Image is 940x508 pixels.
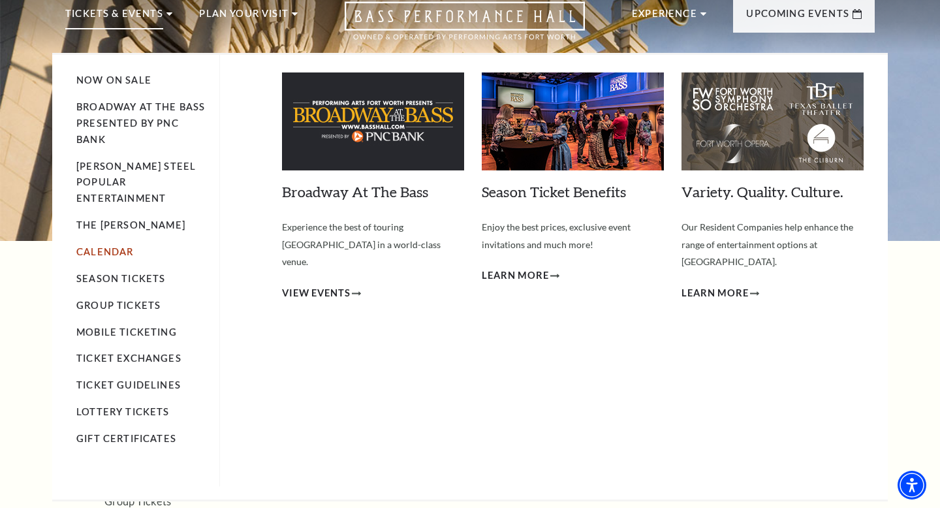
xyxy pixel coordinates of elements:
a: Ticket Exchanges [76,353,181,364]
a: Gift Certificates [76,433,176,444]
a: [PERSON_NAME] Steel Popular Entertainment [76,161,196,204]
p: Experience [632,6,697,29]
a: Mobile Ticketing [76,326,177,338]
a: Season Tickets [76,273,165,284]
a: Group Tickets [76,300,161,311]
a: View Events [282,285,361,302]
p: Experience the best of touring [GEOGRAPHIC_DATA] in a world-class venue. [282,219,464,271]
span: Learn More [681,285,749,302]
img: Variety. Quality. Culture. [681,72,864,170]
a: Learn More Variety. Quality. Culture. [681,285,759,302]
p: Enjoy the best prices, exclusive event invitations and much more! [482,219,664,253]
p: Our Resident Companies help enhance the range of entertainment options at [GEOGRAPHIC_DATA]. [681,219,864,271]
span: View Events [282,285,351,302]
p: Upcoming Events [746,6,849,29]
span: Learn More [482,268,549,284]
a: Season Ticket Benefits [482,183,626,200]
a: Lottery Tickets [76,406,170,417]
div: Accessibility Menu [898,471,926,500]
a: Variety. Quality. Culture. [681,183,843,200]
a: Open this option [298,1,632,53]
p: Plan Your Visit [199,6,289,29]
a: Calendar [76,246,133,257]
a: Broadway At The Bass [282,183,428,200]
img: Season Ticket Benefits [482,72,664,170]
a: Broadway At The Bass presented by PNC Bank [76,101,205,145]
a: Ticket Guidelines [76,379,181,390]
a: Now On Sale [76,74,151,86]
a: Learn More Season Ticket Benefits [482,268,559,284]
p: Tickets & Events [65,6,163,29]
a: The [PERSON_NAME] [76,219,185,230]
img: Broadway At The Bass [282,72,464,170]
